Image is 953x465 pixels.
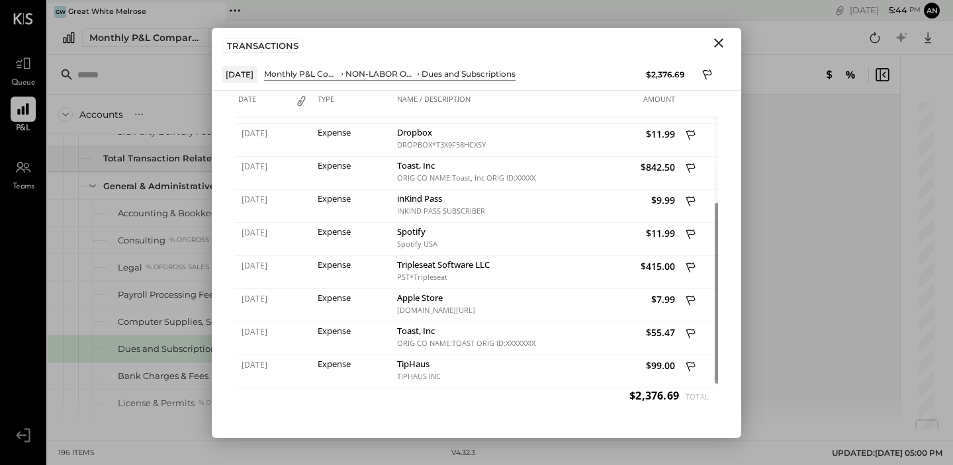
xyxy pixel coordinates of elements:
span: $842.50 [539,161,675,173]
div: Expense [318,326,390,335]
div: % of GROSS SALES [199,398,261,407]
span: [DATE] [242,359,285,370]
div: copy link [833,3,846,17]
div: % of GROSS SALES [169,235,232,245]
span: $7.99 [539,293,675,306]
button: Monthly P&L Comparison M07[DATE] - [DATE] [82,28,337,47]
div: General & Administrative Expenses [103,180,260,192]
div: Dropbox [397,128,533,140]
div: Expense [318,293,390,302]
div: Amount [536,91,678,117]
span: P&L [16,123,31,135]
span: 5 : 44 [881,4,907,17]
div: 196 items [58,448,95,458]
div: Apple Store [397,293,533,306]
div: PST*Tripleseat [397,273,533,282]
div: Tripleseat Software LLC [397,260,533,273]
div: $2,376.69 [646,69,685,80]
div: DROPBOX*T3X9F58HCXSY [397,140,533,149]
div: Consulting [118,234,165,247]
button: an [924,3,940,19]
div: [DATE] [222,66,257,83]
div: Name / Description [394,91,536,117]
div: % of GROSS SALES [146,263,209,272]
div: v 4.32.3 [451,448,475,458]
div: Date [235,91,288,117]
div: Monthly P&L Comparison [264,68,339,79]
div: GW [54,6,66,18]
div: Monthly P&L Comparison [89,31,201,44]
div: Payroll Processing Fees [118,288,218,301]
span: Total [679,392,709,402]
span: [DATE] [242,293,285,304]
span: $99.00 [539,359,675,372]
div: Accounting & Bookkeeping [118,207,237,220]
span: Queue [11,77,36,89]
div: Toast, Inc [397,161,533,173]
span: pm [909,5,921,15]
span: [DATE] [242,161,285,172]
span: [DATE] [242,227,285,238]
span: Teams [13,181,34,193]
div: Dues and Subscriptions [118,343,220,355]
div: Spotify [397,227,533,239]
div: Type [314,91,394,117]
div: Dues and Subscriptions [422,68,516,79]
div: Office Supplies & Expenses [118,424,234,437]
div: Expense [318,194,390,203]
span: $55.47 [539,326,675,339]
a: Queue [1,51,46,89]
a: Teams [1,155,46,193]
span: [DATE] [242,326,285,337]
div: INKIND PASS SUBSCRIBER [397,206,533,216]
span: [DATE] [242,260,285,271]
div: ORIG CO NAME:TOAST ORIG ID:XXXXXX0000 DESC DATE:[DATE] CO ENTRY DESCR:CHB [DATE] 27SEC:CCD TRACE#... [397,339,533,348]
span: $11.99 [539,128,675,140]
div: TIPHAUS INC [397,372,533,381]
span: [DATE] [242,194,285,205]
span: UPDATED: [DATE] 05:00 PM [832,448,942,458]
div: Computer Supplies, Software & IT [118,316,261,328]
div: [DATE] [850,4,921,17]
div: Great White Melrose [68,7,146,17]
span: [DATE] [242,128,285,139]
span: $2,376.69 [629,388,679,403]
div: [DOMAIN_NAME][URL] [397,306,533,315]
span: $415.00 [539,260,675,273]
div: Total Transaction Related Expenses [103,152,263,165]
div: ORIG CO NAME:Toast, Inc ORIG ID:XXXXXX5600 DESC DATE: CO ENTRY DESCR:Toast, IncSEC:CCD TRACE#:XXX... [397,173,533,183]
div: Bank Charges & Fees [118,370,208,382]
div: Accounts [79,108,123,121]
div: Expense [318,161,390,170]
div: TipHaus [397,359,533,372]
div: inKind Pass [397,194,533,206]
span: $9.99 [539,194,675,206]
div: Expense [318,128,390,137]
div: Spotify USA [397,239,533,249]
div: Expense [318,359,390,368]
div: Toast, Inc [397,326,533,339]
div: License & Permits [118,397,195,409]
span: $11.99 [539,227,675,239]
a: P&L [1,97,46,135]
div: Expense [318,227,390,236]
div: Expense [318,260,390,269]
div: Legal [118,261,142,274]
div: NON-LABOR OPERATING EXPENSES [345,68,415,79]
